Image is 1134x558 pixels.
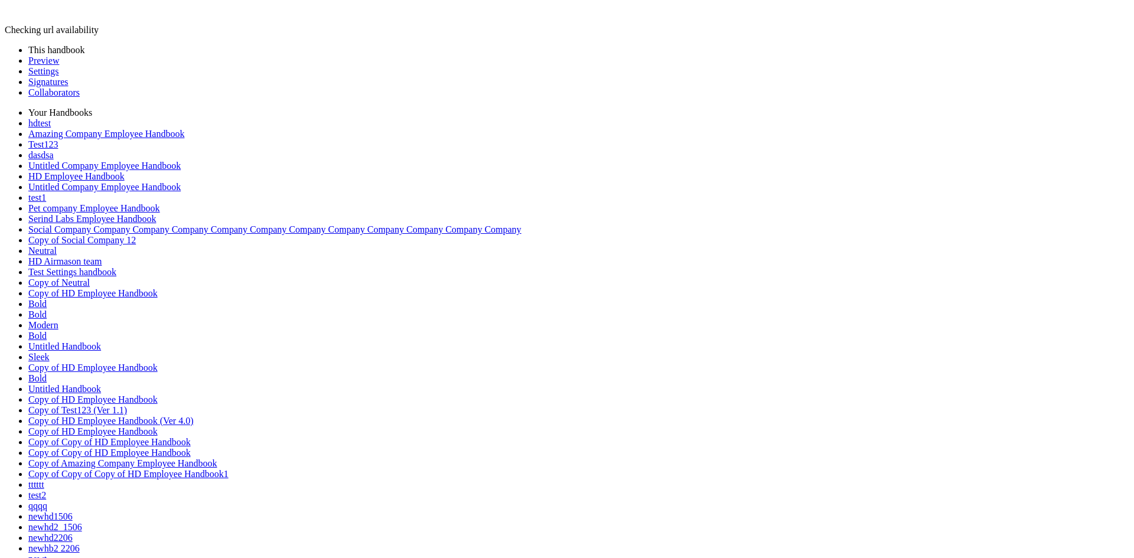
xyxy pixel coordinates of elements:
a: Serind Labs Employee Handbook [28,214,156,224]
a: hdtest [28,118,51,128]
a: Signatures [28,77,69,87]
a: Bold [28,299,47,309]
a: tttttt [28,479,44,490]
a: Copy of Copy of Copy of HD Employee Handbook1 [28,469,229,479]
a: Settings [28,66,59,76]
a: Copy of HD Employee Handbook (Ver 4.0) [28,416,194,426]
a: HD Employee Handbook [28,171,125,181]
a: Social Company Company Company Company Company Company Company Company Company Company Company Co... [28,224,522,234]
a: Collaborators [28,87,80,97]
a: Copy of HD Employee Handbook [28,363,158,373]
a: Copy of HD Employee Handbook [28,426,158,436]
li: This handbook [28,45,1129,56]
a: Test Settings handbook [28,267,116,277]
span: Checking url availability [5,25,99,35]
a: newhd2206 [28,533,73,543]
a: test1 [28,192,46,203]
a: newhd2_1506 [28,522,82,532]
a: Untitled Handbook [28,341,101,351]
a: Test123 [28,139,58,149]
a: Bold [28,331,47,341]
a: Modern [28,320,58,330]
a: Amazing Company Employee Handbook [28,129,184,139]
a: newhb2 2206 [28,543,80,553]
a: Untitled Company Employee Handbook [28,161,181,171]
a: qqqq [28,501,47,511]
a: Copy of HD Employee Handbook [28,288,158,298]
a: Copy of Neutral [28,278,90,288]
a: Pet company Employee Handbook [28,203,160,213]
a: Neutral [28,246,57,256]
li: Your Handbooks [28,107,1129,118]
a: test2 [28,490,46,500]
a: dasdsa [28,150,54,160]
a: Copy of Copy of HD Employee Handbook [28,437,191,447]
a: Preview [28,56,59,66]
a: Copy of Copy of HD Employee Handbook [28,448,191,458]
a: newhd1506 [28,511,73,521]
a: Bold [28,373,47,383]
a: Untitled Handbook [28,384,101,394]
a: Copy of Amazing Company Employee Handbook [28,458,217,468]
a: HD Airmason team [28,256,102,266]
a: Bold [28,309,47,319]
a: Sleek [28,352,50,362]
a: Untitled Company Employee Handbook [28,182,181,192]
a: Copy of HD Employee Handbook [28,394,158,404]
a: Copy of Test123 (Ver 1.1) [28,405,127,415]
a: Copy of Social Company 12 [28,235,136,245]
